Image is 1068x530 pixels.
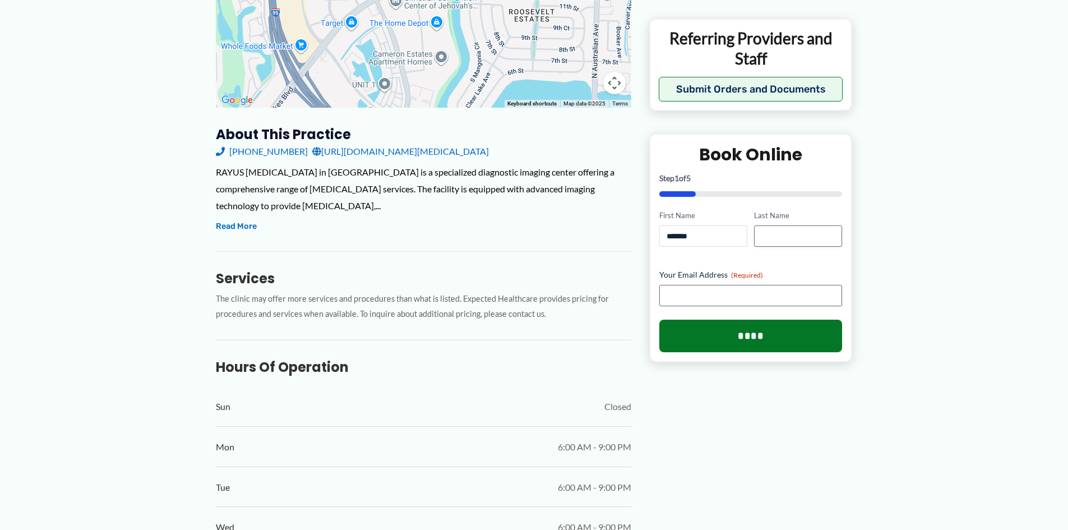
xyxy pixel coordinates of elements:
button: Read More [216,220,257,233]
h3: Services [216,270,631,287]
h2: Book Online [659,144,843,165]
button: Keyboard shortcuts [507,100,557,108]
label: Last Name [754,210,842,221]
label: First Name [659,210,747,221]
span: Tue [216,479,230,496]
span: Map data ©2025 [563,100,605,107]
a: [PHONE_NUMBER] [216,143,308,160]
p: Referring Providers and Staff [659,27,843,68]
a: Open this area in Google Maps (opens a new window) [219,93,256,108]
span: 1 [674,173,679,183]
label: Your Email Address [659,269,843,280]
span: Mon [216,439,234,455]
a: [URL][DOMAIN_NAME][MEDICAL_DATA] [312,143,489,160]
span: 5 [686,173,691,183]
span: Closed [604,398,631,415]
h3: About this practice [216,126,631,143]
p: Step of [659,174,843,182]
p: The clinic may offer more services and procedures than what is listed. Expected Healthcare provid... [216,292,631,322]
span: Sun [216,398,230,415]
span: 6:00 AM - 9:00 PM [558,479,631,496]
span: (Required) [731,270,763,279]
span: 6:00 AM - 9:00 PM [558,439,631,455]
img: Google [219,93,256,108]
h3: Hours of Operation [216,358,631,376]
a: Terms (opens in new tab) [612,100,628,107]
div: RAYUS [MEDICAL_DATA] in [GEOGRAPHIC_DATA] is a specialized diagnostic imaging center offering a c... [216,164,631,214]
button: Map camera controls [603,72,626,94]
button: Submit Orders and Documents [659,77,843,102]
